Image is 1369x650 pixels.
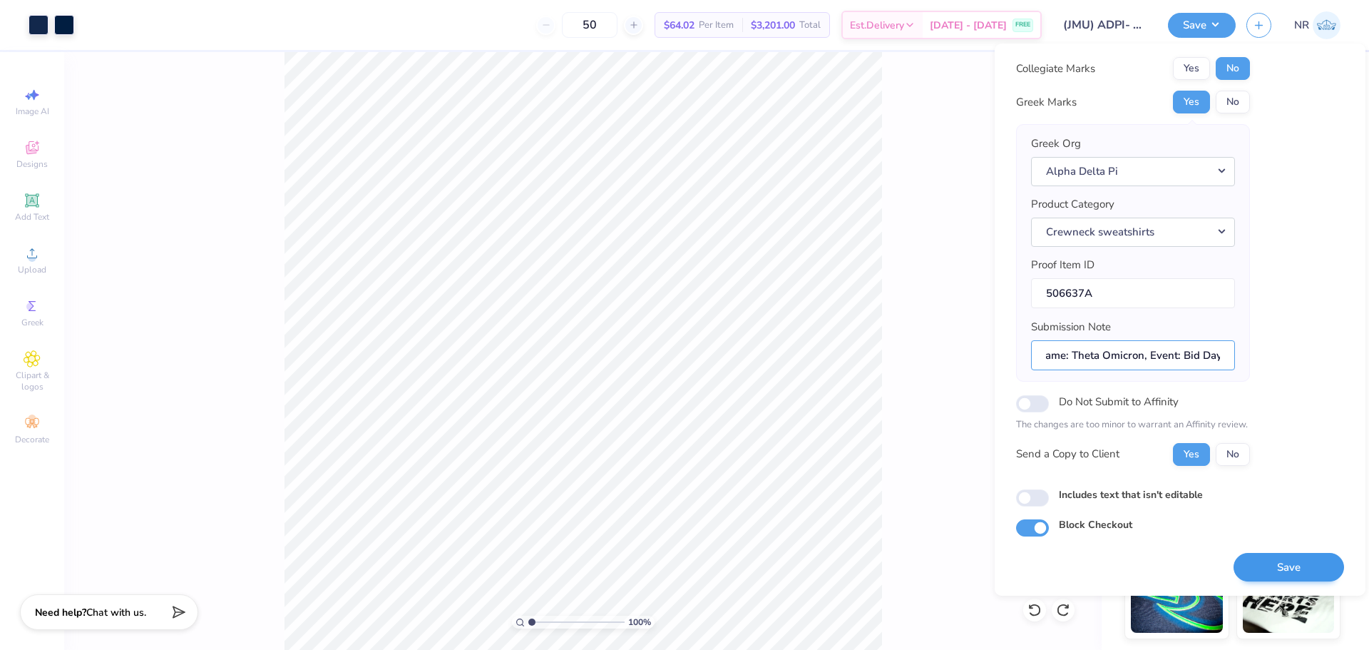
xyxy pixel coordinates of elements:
button: Yes [1173,443,1210,466]
span: $64.02 [664,18,694,33]
span: Chat with us. [86,606,146,619]
span: Est. Delivery [850,18,904,33]
img: Glow in the Dark Ink [1131,562,1223,633]
span: FREE [1015,20,1030,30]
span: Add Text [15,211,49,223]
a: NR [1294,11,1340,39]
button: Yes [1173,57,1210,80]
p: The changes are too minor to warrant an Affinity review. [1016,418,1250,432]
button: Crewneck sweatshirts [1031,218,1235,247]
span: Image AI [16,106,49,117]
button: Alpha Delta Pi [1031,157,1235,186]
button: No [1216,443,1250,466]
label: Proof Item ID [1031,257,1094,273]
span: Designs [16,158,48,170]
label: Block Checkout [1059,517,1132,532]
span: Greek [21,317,43,328]
label: Includes text that isn't editable [1059,487,1203,502]
input: Untitled Design [1052,11,1157,39]
button: Save [1234,553,1344,582]
span: 100 % [628,616,651,629]
span: [DATE] - [DATE] [930,18,1007,33]
div: Collegiate Marks [1016,61,1095,77]
button: No [1216,57,1250,80]
label: Submission Note [1031,319,1111,335]
strong: Need help? [35,606,86,619]
input: Add a note for Affinity [1031,340,1235,371]
label: Greek Org [1031,136,1081,152]
span: $3,201.00 [751,18,795,33]
div: Send a Copy to Client [1016,446,1119,462]
span: Total [799,18,821,33]
img: Water based Ink [1243,562,1335,633]
button: Save [1168,13,1236,38]
span: NR [1294,17,1309,34]
img: Niki Roselle Tendencia [1313,11,1340,39]
span: Clipart & logos [7,370,57,392]
span: Upload [18,264,46,275]
button: Yes [1173,91,1210,113]
span: Decorate [15,434,49,445]
div: Greek Marks [1016,94,1077,111]
span: Per Item [699,18,734,33]
label: Do Not Submit to Affinity [1059,392,1179,411]
label: Product Category [1031,196,1114,213]
button: No [1216,91,1250,113]
input: – – [562,12,617,38]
